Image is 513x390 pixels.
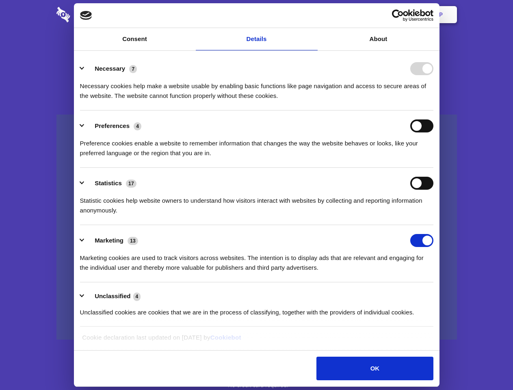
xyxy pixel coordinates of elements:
div: Necessary cookies help make a website usable by enabling basic functions like page navigation and... [80,75,433,101]
span: 4 [134,122,141,130]
label: Marketing [95,237,123,244]
button: Marketing (13) [80,234,143,247]
label: Preferences [95,122,130,129]
button: Statistics (17) [80,177,142,190]
a: Login [368,2,404,27]
span: 17 [126,180,136,188]
button: OK [316,357,433,380]
span: 7 [129,65,137,73]
button: Preferences (4) [80,119,147,132]
label: Necessary [95,65,125,72]
div: Marketing cookies are used to track visitors across websites. The intention is to display ads tha... [80,247,433,273]
h4: Auto-redaction of sensitive data, encrypted data sharing and self-destructing private chats. Shar... [56,74,457,101]
span: 13 [128,237,138,245]
a: Usercentrics Cookiebot - opens in a new window [362,9,433,22]
div: Unclassified cookies are cookies that we are in the process of classifying, together with the pro... [80,301,433,317]
div: Cookie declaration last updated on [DATE] by [76,333,437,349]
a: Contact [329,2,367,27]
a: Wistia video thumbnail [56,115,457,340]
div: Statistic cookies help website owners to understand how visitors interact with websites by collec... [80,190,433,215]
h1: Eliminate Slack Data Loss. [56,37,457,66]
img: logo-wordmark-white-trans-d4663122ce5f474addd5e946df7df03e33cb6a1c49d2221995e7729f52c070b2.svg [56,7,126,22]
button: Necessary (7) [80,62,142,75]
a: Pricing [238,2,274,27]
a: About [318,28,439,50]
span: 4 [133,292,141,301]
a: Consent [74,28,196,50]
a: Cookiebot [210,334,241,341]
img: logo [80,11,92,20]
label: Statistics [95,180,122,186]
a: Details [196,28,318,50]
button: Unclassified (4) [80,291,146,301]
iframe: Drift Widget Chat Controller [472,349,503,380]
div: Preference cookies enable a website to remember information that changes the way the website beha... [80,132,433,158]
